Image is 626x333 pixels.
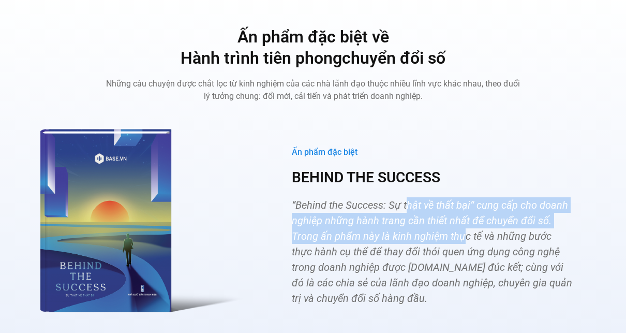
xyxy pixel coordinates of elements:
p: “Behind the Success: Sự thật về thất bại“ cung cấp cho doanh nghiệp những hành trang cần thiết nh... [292,197,573,306]
p: Những câu chuyện được chắt lọc từ kinh nghiệm của các nhà lãnh đạo thuộc nhiều lĩnh vực khác nhau... [106,78,520,103]
h2: Ấn phẩm đặc biệt về Hành trình tiên phong [106,26,520,69]
span: chuyển đổi số [342,48,445,68]
div: Ấn phẩm đặc biệt [292,147,573,158]
h3: BEHIND THE SUCCESS [292,168,573,187]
